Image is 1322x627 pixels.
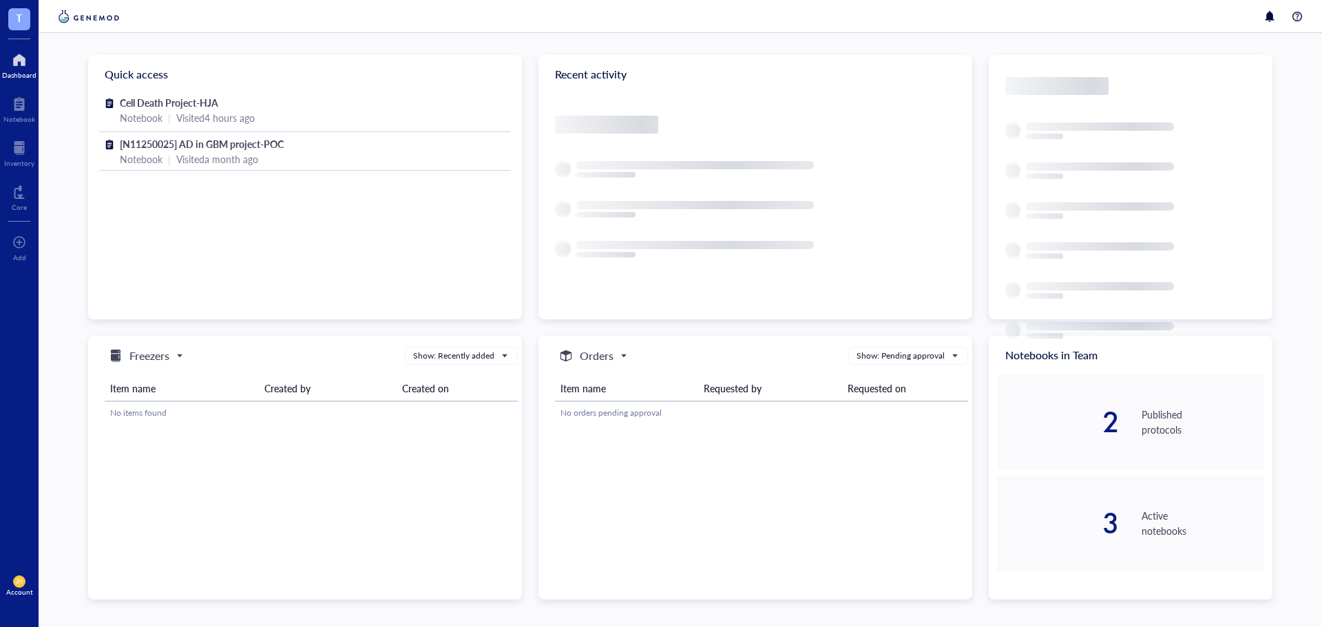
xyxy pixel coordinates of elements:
div: Active notebooks [1142,508,1264,538]
span: T [16,9,23,26]
th: Created by [259,376,397,401]
th: Created on [397,376,518,401]
div: No items found [110,407,512,419]
div: Core [12,203,27,211]
div: No orders pending approval [560,407,963,419]
div: | [168,151,171,167]
img: genemod-logo [55,8,123,25]
div: Account [6,588,33,596]
div: 3 [997,509,1120,537]
div: | [168,110,171,125]
div: Published protocols [1142,407,1264,437]
div: Notebook [3,115,35,123]
th: Item name [555,376,698,401]
span: Cell Death Project-HJA [120,96,218,109]
div: Notebooks in Team [989,336,1272,374]
span: [N11250025] AD in GBM project-POC [120,137,284,151]
th: Requested by [698,376,841,401]
h5: Orders [580,348,613,364]
th: Item name [105,376,259,401]
div: Show: Pending approval [857,350,945,362]
div: Notebook [120,151,162,167]
div: Recent activity [538,55,972,94]
div: Add [13,253,26,262]
div: Visited a month ago [176,151,258,167]
span: JH [16,578,23,585]
a: Notebook [3,93,35,123]
div: Show: Recently added [413,350,494,362]
th: Requested on [842,376,968,401]
div: Inventory [4,159,34,167]
a: Inventory [4,137,34,167]
a: Core [12,181,27,211]
div: Visited 4 hours ago [176,110,255,125]
h5: Freezers [129,348,169,364]
div: Quick access [88,55,522,94]
div: Notebook [120,110,162,125]
a: Dashboard [2,49,36,79]
div: 2 [997,408,1120,436]
div: Dashboard [2,71,36,79]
